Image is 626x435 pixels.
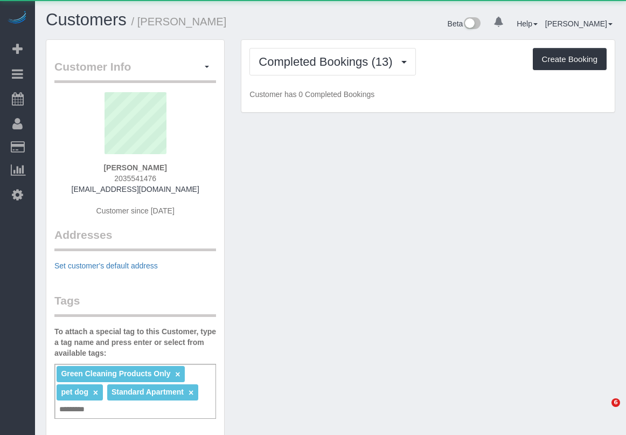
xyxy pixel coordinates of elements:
[448,19,481,28] a: Beta
[249,48,415,75] button: Completed Bookings (13)
[93,388,98,397] a: ×
[61,388,88,396] span: pet dog
[249,89,607,100] p: Customer has 0 Completed Bookings
[72,185,199,194] a: [EMAIL_ADDRESS][DOMAIN_NAME]
[112,388,184,396] span: Standard Apartment
[545,19,613,28] a: [PERSON_NAME]
[103,163,166,172] strong: [PERSON_NAME]
[175,370,180,379] a: ×
[517,19,538,28] a: Help
[54,293,216,317] legend: Tags
[46,10,127,29] a: Customers
[589,398,615,424] iframe: Intercom live chat
[6,11,28,26] img: Automaid Logo
[96,206,175,215] span: Customer since [DATE]
[61,369,170,378] span: Green Cleaning Products Only
[114,174,156,183] span: 2035541476
[54,261,158,270] a: Set customer's default address
[533,48,607,71] button: Create Booking
[463,17,481,31] img: New interface
[611,398,620,407] span: 6
[131,16,227,27] small: / [PERSON_NAME]
[54,326,216,358] label: To attach a special tag to this Customer, type a tag name and press enter or select from availabl...
[54,59,216,83] legend: Customer Info
[259,55,398,68] span: Completed Bookings (13)
[189,388,193,397] a: ×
